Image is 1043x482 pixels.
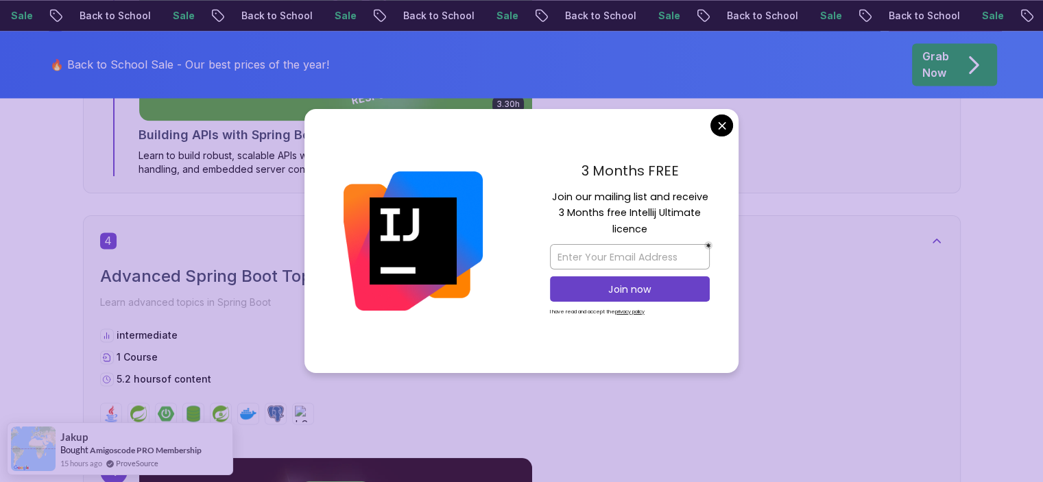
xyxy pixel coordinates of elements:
p: Sale [320,9,364,23]
p: Learn to build robust, scalable APIs with Spring Boot, mastering REST principles, JSON handling, ... [139,149,533,176]
p: 5.2 hours of content [117,372,211,386]
p: Back to School [389,9,482,23]
p: Sale [158,9,202,23]
p: Back to School [712,9,806,23]
img: spring-boot logo [158,405,174,422]
span: Jakup [60,431,88,443]
p: Back to School [65,9,158,23]
img: spring-data-jpa logo [185,405,202,422]
p: Back to School [227,9,320,23]
span: 1 Course [117,351,158,363]
p: Sale [644,9,688,23]
p: Sale [806,9,850,23]
p: Back to School [551,9,644,23]
h2: Building APIs with Spring Boot [139,125,322,145]
span: 4 [100,232,117,249]
a: Amigoscode PRO Membership [90,444,202,456]
img: provesource social proof notification image [11,426,56,471]
a: ProveSource [116,457,158,469]
h2: Advanced Spring Boot Topics [100,265,944,287]
span: Bought [60,444,88,455]
img: spring logo [130,405,147,422]
img: spring-security logo [213,405,229,422]
p: intermediate [117,328,178,342]
p: 3.30h [496,99,520,110]
img: docker logo [240,405,256,422]
p: Back to School [874,9,968,23]
p: Grab Now [922,48,949,81]
span: 15 hours ago [60,457,102,469]
p: Sale [968,9,1011,23]
p: Learn advanced topics in Spring Boot [100,293,944,312]
img: java logo [103,405,119,422]
img: h2 logo [295,405,311,422]
p: 🔥 Back to School Sale - Our best prices of the year! [50,56,329,73]
p: Sale [482,9,526,23]
img: postgres logo [267,405,284,422]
